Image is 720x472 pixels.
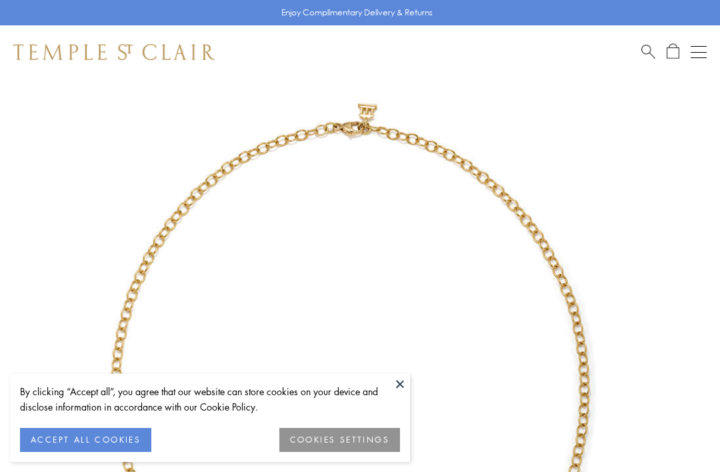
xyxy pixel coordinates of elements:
button: ACCEPT ALL COOKIES [20,428,151,452]
button: COOKIES SETTINGS [279,428,400,452]
a: Search [641,43,655,60]
div: By clicking “Accept all”, you agree that our website can store cookies on your device and disclos... [20,384,400,415]
img: Temple St. Clair [13,44,215,60]
a: Open Shopping Bag [667,43,679,60]
button: Open navigation [691,44,707,60]
iframe: Gorgias live chat messenger [653,409,707,459]
p: Enjoy Complimentary Delivery & Returns [281,6,433,19]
